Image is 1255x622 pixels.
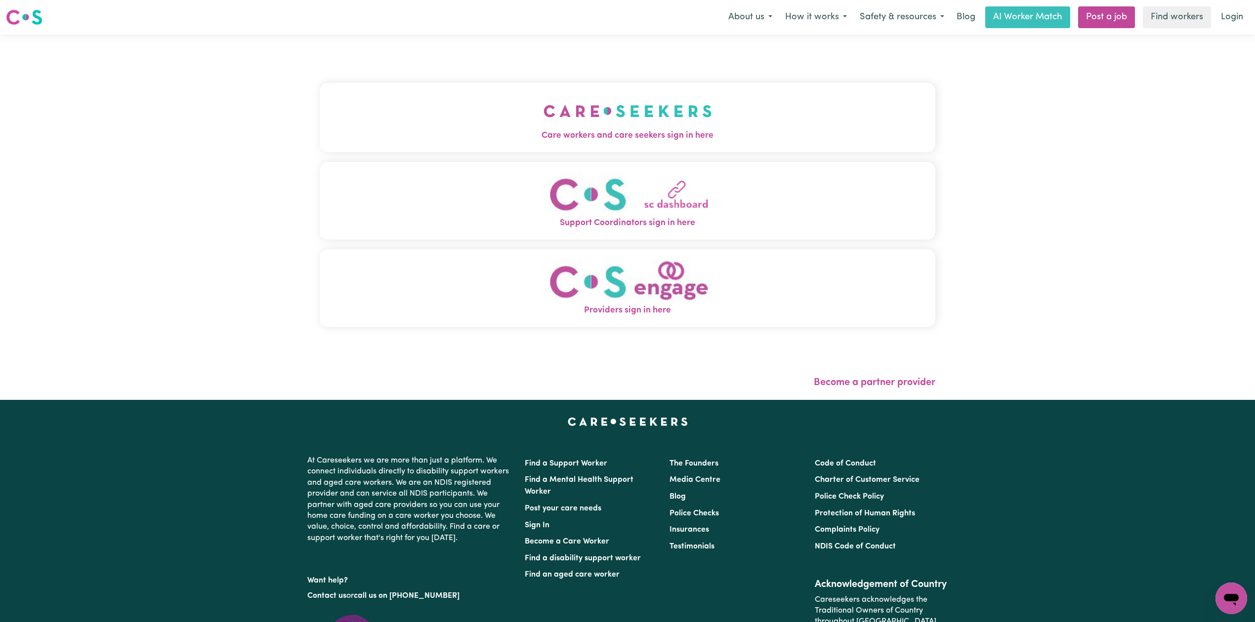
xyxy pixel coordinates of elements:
a: Protection of Human Rights [815,509,915,517]
a: Code of Conduct [815,460,876,467]
a: Complaints Policy [815,526,879,534]
a: Find a Mental Health Support Worker [525,476,633,496]
a: Blog [669,493,686,501]
a: Police Checks [669,509,719,517]
a: Find a disability support worker [525,554,641,562]
button: Providers sign in here [320,249,935,327]
a: Media Centre [669,476,720,484]
a: Find an aged care worker [525,571,620,579]
span: Care workers and care seekers sign in here [320,129,935,142]
a: NDIS Code of Conduct [815,543,896,550]
a: Find workers [1143,6,1211,28]
button: How it works [779,7,853,28]
button: About us [722,7,779,28]
p: or [307,586,513,605]
a: Blog [951,6,981,28]
img: Careseekers logo [6,8,42,26]
a: call us on [PHONE_NUMBER] [354,592,460,600]
a: Post a job [1078,6,1135,28]
span: Support Coordinators sign in here [320,217,935,230]
a: Charter of Customer Service [815,476,920,484]
a: Testimonials [669,543,714,550]
a: Careseekers home page [568,418,688,426]
a: Post your care needs [525,505,601,512]
p: Want help? [307,571,513,586]
p: At Careseekers we are more than just a platform. We connect individuals directly to disability su... [307,451,513,547]
button: Support Coordinators sign in here [320,162,935,239]
a: Become a partner provider [814,378,935,388]
span: Providers sign in here [320,304,935,317]
a: Become a Care Worker [525,538,609,545]
a: AI Worker Match [985,6,1070,28]
a: Careseekers logo [6,6,42,29]
a: Police Check Policy [815,493,884,501]
a: Find a Support Worker [525,460,607,467]
a: Login [1215,6,1249,28]
a: The Founders [669,460,718,467]
button: Care workers and care seekers sign in here [320,83,935,152]
h2: Acknowledgement of Country [815,579,948,590]
iframe: Button to launch messaging window [1215,583,1247,614]
a: Insurances [669,526,709,534]
a: Sign In [525,521,549,529]
button: Safety & resources [853,7,951,28]
a: Contact us [307,592,346,600]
